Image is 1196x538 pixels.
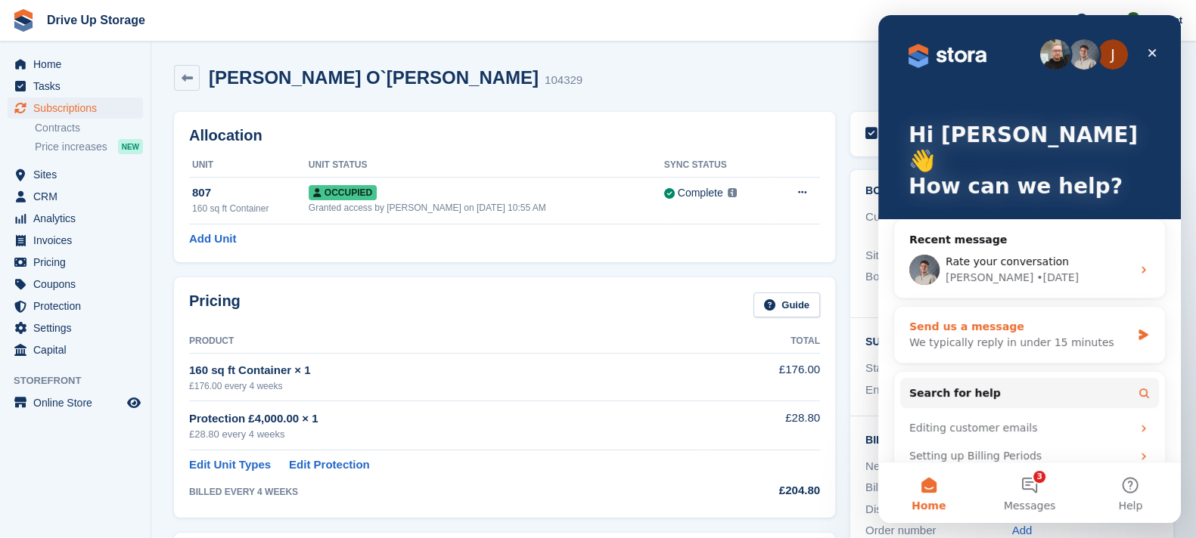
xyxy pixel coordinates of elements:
[865,185,1158,197] h2: Booking
[125,394,143,412] a: Preview store
[865,479,1012,496] div: Billing period
[309,201,664,215] div: Granted access by [PERSON_NAME] on [DATE] 10:55 AM
[704,353,820,400] td: £176.00
[189,329,704,354] th: Product
[35,140,107,154] span: Price increases
[192,184,309,202] div: 807
[33,274,124,295] span: Coupons
[209,67,539,88] h2: [PERSON_NAME] O`[PERSON_NAME]
[865,209,1012,243] div: Customer
[865,431,1158,447] h2: Billing
[33,339,124,360] span: Capital
[8,208,143,229] a: menu
[33,252,124,273] span: Pricing
[33,54,124,75] span: Home
[189,456,271,474] a: Edit Unit Types
[1126,12,1141,27] img: Camille
[33,76,124,97] span: Tasks
[189,427,704,442] div: £28.80 every 4 weeks
[865,247,1012,264] div: Site
[33,317,124,339] span: Settings
[704,329,820,354] th: Total
[189,230,236,248] a: Add Unit
[8,295,143,317] a: menu
[704,401,820,450] td: £28.80
[1143,13,1182,28] span: Account
[8,252,143,273] a: menu
[33,230,124,251] span: Invoices
[33,186,124,207] span: CRM
[704,482,820,499] div: £204.80
[189,362,704,379] div: 160 sq ft Container × 1
[189,153,309,178] th: Unit
[12,9,35,32] img: stora-icon-8386f47178a22dfd0bd8f6a31ec36ba5ce8667c1dd55bd0f319d3a0aa187defe.svg
[33,295,124,317] span: Protection
[189,485,704,499] div: BILLED EVERY 4 WEEKS
[118,139,143,154] div: NEW
[8,186,143,207] a: menu
[33,97,124,119] span: Subscriptions
[33,392,124,413] span: Online Store
[14,373,151,388] span: Storefront
[33,208,124,229] span: Analytics
[8,164,143,185] a: menu
[189,410,704,428] div: Protection £4,000.00 × 1
[865,382,1012,399] div: End
[189,292,241,317] h2: Pricing
[865,333,1158,348] h2: Subscription
[309,185,377,200] span: Occupied
[664,153,773,178] th: Sync Status
[865,501,1012,518] div: Discount
[33,164,124,185] span: Sites
[8,54,143,75] a: menu
[865,360,1012,377] div: Start
[309,153,664,178] th: Unit Status
[8,97,143,119] a: menu
[753,292,820,317] a: Guide
[1016,12,1046,27] span: Create
[35,121,143,135] a: Contracts
[1091,12,1112,27] span: Help
[192,202,309,215] div: 160 sq ft Container
[678,185,723,201] div: Complete
[8,339,143,360] a: menu
[289,456,370,474] a: Edit Protection
[8,274,143,295] a: menu
[545,72,582,89] div: 104329
[865,268,1012,300] div: Booked
[8,392,143,413] a: menu
[41,8,151,32] a: Drive Up Storage
[8,230,143,251] a: menu
[189,379,704,393] div: £176.00 every 4 weeks
[865,458,1012,475] div: Next invoice
[728,188,737,197] img: icon-info-grey-7440780725fd019a000dd9b08b2336e03edf1995a4989e88bcd33f0948082b44.svg
[878,15,1181,523] iframe: Intercom live chat
[8,317,143,339] a: menu
[8,76,143,97] a: menu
